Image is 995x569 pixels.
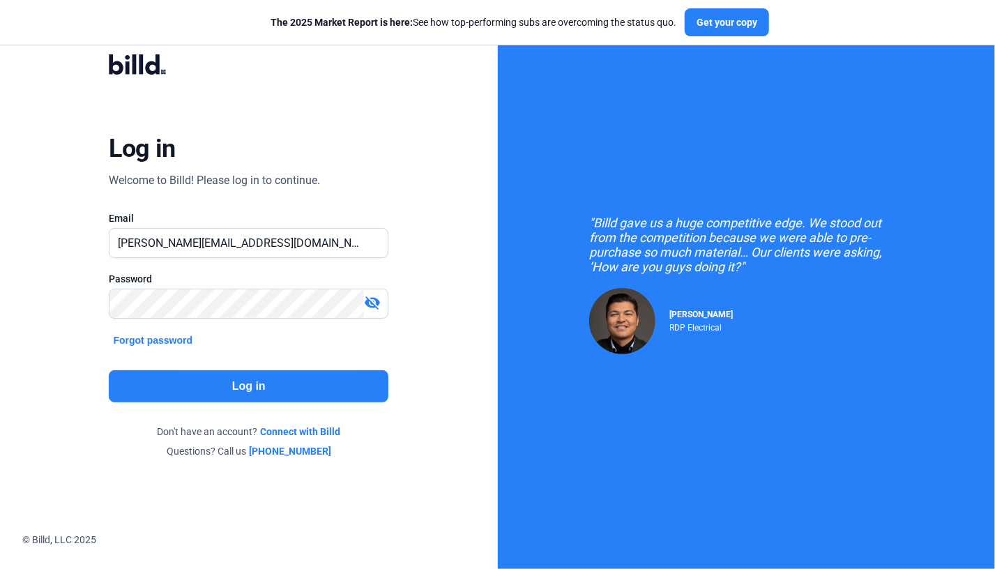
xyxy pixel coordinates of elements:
div: Welcome to Billd! Please log in to continue. [109,172,320,189]
button: Forgot password [109,333,197,348]
a: [PHONE_NUMBER] [249,444,331,458]
button: Log in [109,370,388,402]
img: Raul Pacheco [589,288,655,354]
button: Get your copy [685,8,769,36]
div: Email [109,211,388,225]
mat-icon: visibility_off [364,294,381,311]
div: See how top-performing subs are overcoming the status quo. [271,15,676,29]
div: Log in [109,133,175,164]
div: Password [109,272,388,286]
a: Connect with Billd [260,425,340,439]
span: [PERSON_NAME] [669,310,733,319]
div: Don't have an account? [109,425,388,439]
span: The 2025 Market Report is here: [271,17,413,28]
div: Questions? Call us [109,444,388,458]
div: "Billd gave us a huge competitive edge. We stood out from the competition because we were able to... [589,215,903,274]
div: RDP Electrical [669,319,733,333]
